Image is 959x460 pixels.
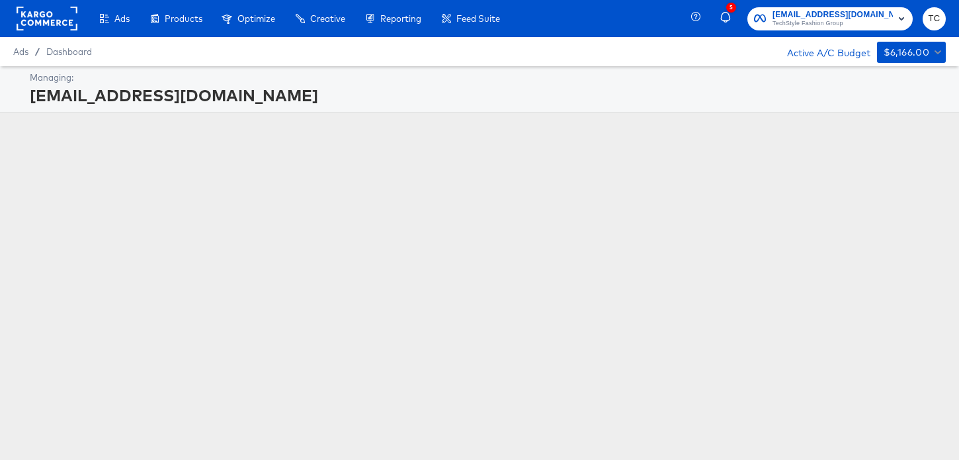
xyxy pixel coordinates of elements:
[114,13,130,24] span: Ads
[928,11,940,26] span: TC
[747,7,913,30] button: [EMAIL_ADDRESS][DOMAIN_NAME]TechStyle Fashion Group
[773,42,870,62] div: Active A/C Budget
[772,8,893,22] span: [EMAIL_ADDRESS][DOMAIN_NAME]
[237,13,275,24] span: Optimize
[726,3,736,13] div: 5
[772,19,893,29] span: TechStyle Fashion Group
[28,46,46,57] span: /
[884,44,930,61] div: $6,166.00
[380,13,421,24] span: Reporting
[877,42,946,63] button: $6,166.00
[30,84,942,107] div: [EMAIL_ADDRESS][DOMAIN_NAME]
[30,71,942,84] div: Managing:
[46,46,92,57] a: Dashboard
[310,13,345,24] span: Creative
[923,7,946,30] button: TC
[13,46,28,57] span: Ads
[456,13,500,24] span: Feed Suite
[718,6,741,32] button: 5
[165,13,202,24] span: Products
